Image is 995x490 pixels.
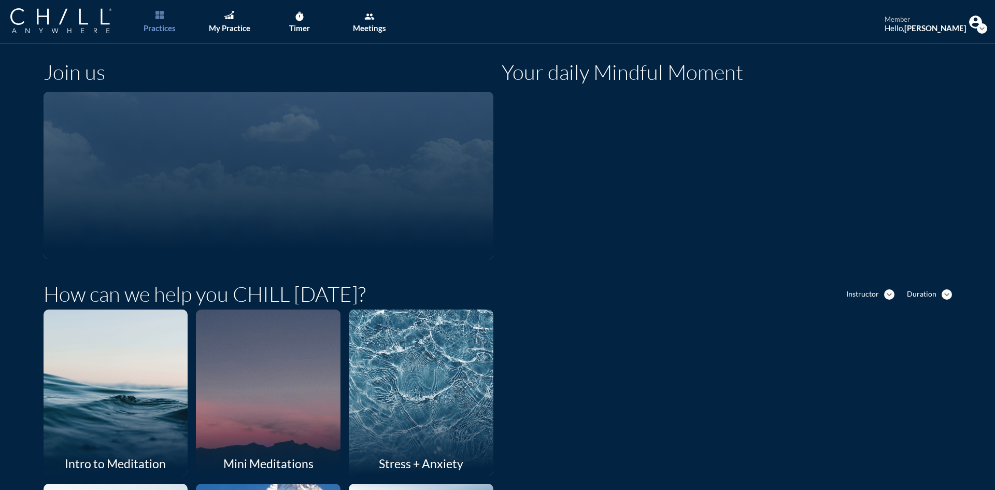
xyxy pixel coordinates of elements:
[884,289,894,300] i: expand_more
[885,16,966,24] div: member
[904,23,966,33] strong: [PERSON_NAME]
[155,11,164,19] img: List
[907,290,936,299] div: Duration
[44,452,188,475] div: Intro to Meditation
[44,282,366,306] h1: How can we help you CHILL [DATE]?
[977,23,987,34] i: expand_more
[502,60,743,85] h1: Your daily Mindful Moment
[144,23,176,33] div: Practices
[294,11,305,22] i: timer
[846,290,879,299] div: Instructor
[10,8,111,33] img: Company Logo
[969,16,982,29] img: Profile icon
[349,452,493,475] div: Stress + Anxiety
[209,23,250,33] div: My Practice
[10,8,132,35] a: Company Logo
[353,23,386,33] div: Meetings
[224,11,234,19] img: Graph
[364,11,375,22] i: group
[44,60,105,85] h1: Join us
[196,452,340,475] div: Mini Meditations
[942,289,952,300] i: expand_more
[885,23,966,33] div: Hello,
[289,23,310,33] div: Timer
